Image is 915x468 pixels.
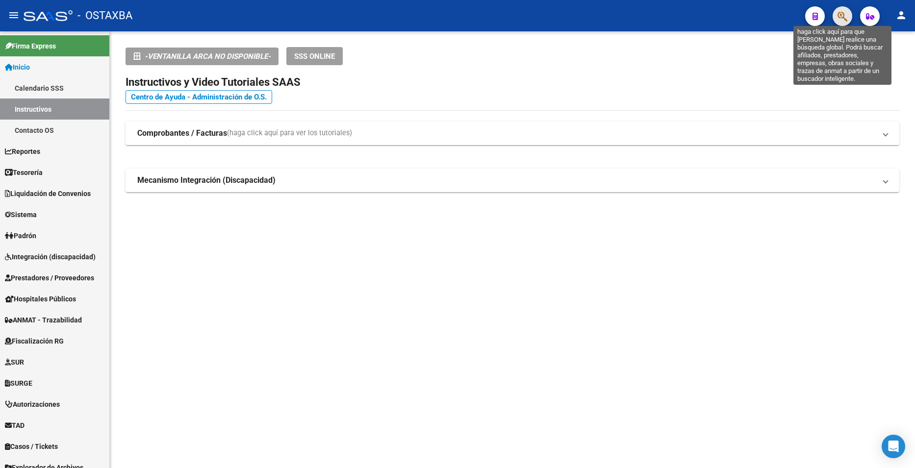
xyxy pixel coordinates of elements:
[5,378,32,389] span: SURGE
[5,251,96,262] span: Integración (discapacidad)
[5,188,91,199] span: Liquidación de Convenios
[5,167,43,178] span: Tesorería
[5,441,58,452] span: Casos / Tickets
[126,73,899,92] h2: Instructivos y Video Tutoriales SAAS
[8,9,20,21] mat-icon: menu
[895,9,907,21] mat-icon: person
[126,122,899,145] mat-expansion-panel-header: Comprobantes / Facturas(haga click aquí para ver los tutoriales)
[5,209,37,220] span: Sistema
[5,62,30,73] span: Inicio
[126,169,899,192] mat-expansion-panel-header: Mecanismo Integración (Discapacidad)
[5,357,24,368] span: SUR
[126,48,279,65] button: -VENTANILLA ARCA NO DISPONIBLE-
[77,5,132,26] span: - OSTAXBA
[5,272,94,283] span: Prestadores / Proveedores
[5,41,56,51] span: Firma Express
[5,420,25,431] span: TAD
[126,90,272,104] a: Centro de Ayuda - Administración de O.S.
[5,294,76,304] span: Hospitales Públicos
[882,435,905,458] div: Open Intercom Messenger
[5,315,82,325] span: ANMAT - Trazabilidad
[137,175,276,186] strong: Mecanismo Integración (Discapacidad)
[294,52,335,61] span: SSS ONLINE
[137,128,227,139] strong: Comprobantes / Facturas
[227,128,352,139] span: (haga click aquí para ver los tutoriales)
[5,336,64,346] span: Fiscalización RG
[286,47,343,65] button: SSS ONLINE
[145,48,271,65] i: -VENTANILLA ARCA NO DISPONIBLE-
[5,230,36,241] span: Padrón
[5,399,60,410] span: Autorizaciones
[5,146,40,157] span: Reportes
